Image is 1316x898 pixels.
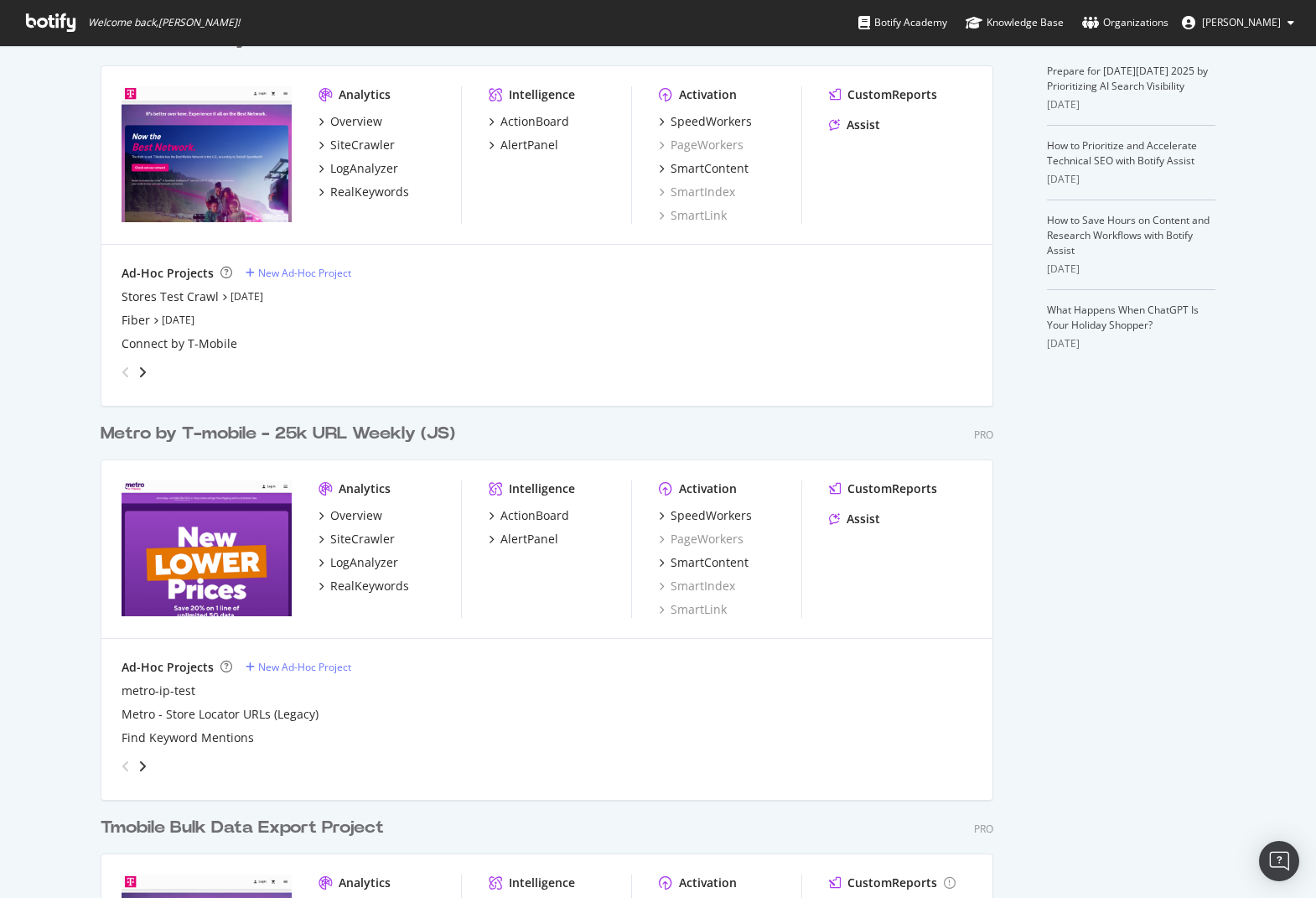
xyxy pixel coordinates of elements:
[659,578,735,594] a: SmartIndex
[330,113,382,130] div: Overview
[1047,262,1215,277] div: [DATE]
[137,364,148,381] div: angle-right
[679,480,737,497] div: Activation
[1047,138,1197,168] a: How to Prioritize and Accelerate Technical SEO with Botify Assist
[829,86,937,103] a: CustomReports
[500,137,558,153] div: AlertPanel
[115,359,137,386] div: angle-left
[829,117,880,133] a: Assist
[1259,841,1299,881] div: Open Intercom Messenger
[829,511,880,527] a: Assist
[847,480,937,497] div: CustomReports
[659,601,727,618] a: SmartLink
[137,758,148,775] div: angle-right
[231,289,263,304] a: [DATE]
[101,422,455,446] div: Metro by T-mobile - 25k URL Weekly (JS)
[122,335,237,352] div: Connect by T-Mobile
[122,288,219,305] a: Stores Test Crawl
[101,816,391,840] a: Tmobile Bulk Data Export Project
[858,14,947,31] div: Botify Academy
[659,531,743,548] a: PageWorkers
[1047,303,1199,332] a: What Happens When ChatGPT Is Your Holiday Shopper?
[509,86,575,103] div: Intelligence
[489,137,558,153] a: AlertPanel
[319,160,398,177] a: LogAnalyzer
[679,875,737,891] div: Activation
[1047,213,1210,257] a: How to Save Hours on Content and Research Workflows with Botify Assist
[246,660,351,674] a: New Ad-Hoc Project
[319,113,382,130] a: Overview
[319,554,398,571] a: LogAnalyzer
[1047,172,1215,187] div: [DATE]
[88,16,240,29] span: Welcome back, [PERSON_NAME] !
[500,507,569,524] div: ActionBoard
[122,480,292,616] img: metrobyt-mobile.com
[330,184,409,200] div: RealKeywords
[330,531,395,548] div: SiteCrawler
[319,137,395,153] a: SiteCrawler
[489,531,558,548] a: AlertPanel
[246,266,351,280] a: New Ad-Hoc Project
[974,822,993,836] div: Pro
[122,312,150,329] a: Fiber
[115,753,137,780] div: angle-left
[319,578,409,594] a: RealKeywords
[509,480,575,497] div: Intelligence
[319,184,409,200] a: RealKeywords
[339,86,391,103] div: Analytics
[659,207,727,224] a: SmartLink
[847,86,937,103] div: CustomReports
[829,875,956,891] a: CustomReports
[659,137,743,153] a: PageWorkers
[330,578,409,594] div: RealKeywords
[1082,14,1168,31] div: Organizations
[500,531,558,548] div: AlertPanel
[319,531,395,548] a: SiteCrawler
[500,113,569,130] div: ActionBoard
[671,113,752,130] div: SpeedWorkers
[330,554,398,571] div: LogAnalyzer
[1047,64,1208,93] a: Prepare for [DATE][DATE] 2025 by Prioritizing AI Search Visibility
[659,554,749,571] a: SmartContent
[847,875,937,891] div: CustomReports
[122,729,254,746] a: Find Keyword Mentions
[1168,9,1308,36] button: [PERSON_NAME]
[659,113,752,130] a: SpeedWorkers
[122,86,292,222] img: t-mobile.com
[319,507,382,524] a: Overview
[659,507,752,524] a: SpeedWorkers
[339,480,391,497] div: Analytics
[671,507,752,524] div: SpeedWorkers
[330,137,395,153] div: SiteCrawler
[966,14,1064,31] div: Knowledge Base
[258,266,351,280] div: New Ad-Hoc Project
[122,683,195,699] a: metro-ip-test
[671,554,749,571] div: SmartContent
[829,480,937,497] a: CustomReports
[659,184,735,200] a: SmartIndex
[122,265,214,282] div: Ad-Hoc Projects
[330,507,382,524] div: Overview
[659,160,749,177] a: SmartContent
[509,875,575,891] div: Intelligence
[847,511,880,527] div: Assist
[489,113,569,130] a: ActionBoard
[974,428,993,442] div: Pro
[1047,97,1215,112] div: [DATE]
[1047,336,1215,351] div: [DATE]
[122,706,319,723] div: Metro - Store Locator URLs (Legacy)
[679,86,737,103] div: Activation
[339,875,391,891] div: Analytics
[489,507,569,524] a: ActionBoard
[122,659,214,676] div: Ad-Hoc Projects
[1202,15,1281,29] span: Dave Lee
